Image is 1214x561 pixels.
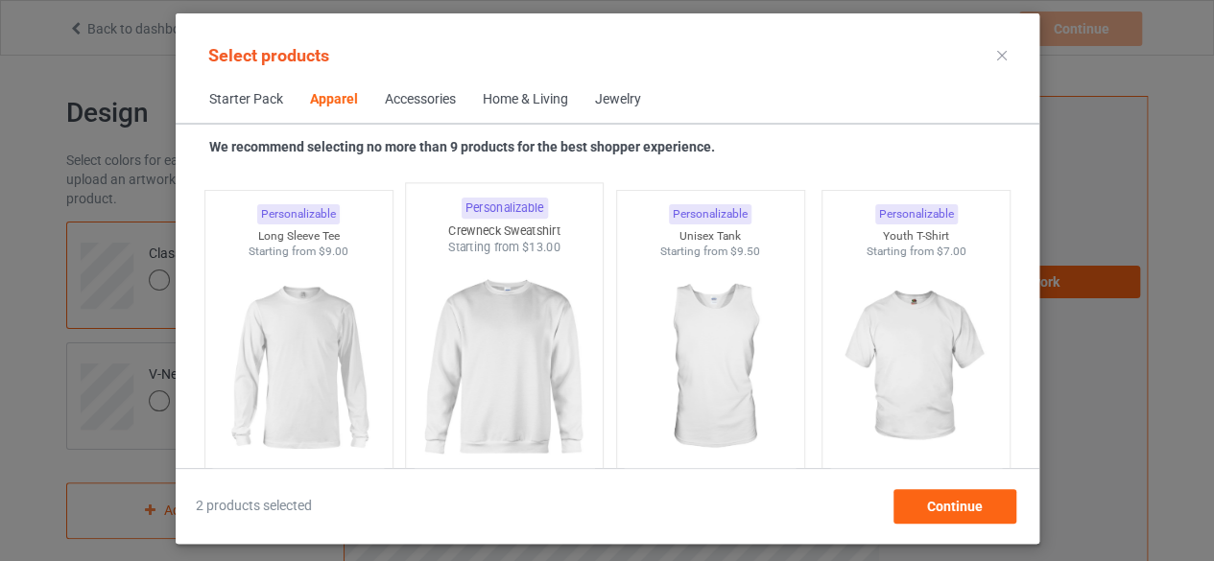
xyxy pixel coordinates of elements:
[830,260,1002,475] img: regular.jpg
[461,198,547,219] div: Personalizable
[926,499,982,514] span: Continue
[822,244,1010,260] div: Starting from
[669,204,751,224] div: Personalizable
[893,489,1015,524] div: Continue
[310,90,358,109] div: Apparel
[936,245,965,258] span: $7.00
[595,90,641,109] div: Jewelry
[483,90,568,109] div: Home & Living
[874,204,957,224] div: Personalizable
[730,245,760,258] span: $9.50
[414,256,594,481] img: regular.jpg
[204,244,392,260] div: Starting from
[822,228,1010,245] div: Youth T-Shirt
[616,228,803,245] div: Unisex Tank
[257,204,340,224] div: Personalizable
[212,260,384,475] img: regular.jpg
[385,90,456,109] div: Accessories
[406,239,603,255] div: Starting from
[209,139,715,154] strong: We recommend selecting no more than 9 products for the best shopper experience.
[196,77,297,123] span: Starter Pack
[196,497,312,516] span: 2 products selected
[522,240,560,254] span: $13.00
[208,45,329,65] span: Select products
[406,222,603,239] div: Crewneck Sweatshirt
[319,245,348,258] span: $9.00
[204,228,392,245] div: Long Sleeve Tee
[624,260,796,475] img: regular.jpg
[616,244,803,260] div: Starting from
